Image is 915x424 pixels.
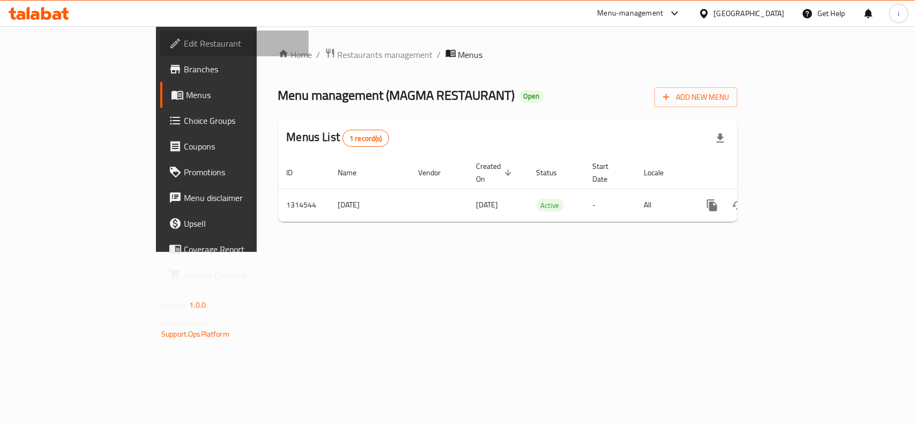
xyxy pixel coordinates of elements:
[160,108,309,133] a: Choice Groups
[593,160,623,185] span: Start Date
[287,166,307,179] span: ID
[654,87,738,107] button: Add New Menu
[160,56,309,82] a: Branches
[714,8,785,19] div: [GEOGRAPHIC_DATA]
[458,48,483,61] span: Menus
[189,298,206,312] span: 1.0.0
[419,166,455,179] span: Vendor
[584,189,636,221] td: -
[160,262,309,288] a: Grocery Checklist
[343,133,389,144] span: 1 record(s)
[537,166,571,179] span: Status
[184,166,300,178] span: Promotions
[161,316,211,330] span: Get support on:
[160,31,309,56] a: Edit Restaurant
[278,83,515,107] span: Menu management ( MAGMA RESTAURANT )
[186,88,300,101] span: Menus
[519,92,544,101] span: Open
[287,129,389,147] h2: Menus List
[184,114,300,127] span: Choice Groups
[537,199,564,212] span: Active
[184,191,300,204] span: Menu disclaimer
[477,160,515,185] span: Created On
[898,8,899,19] span: i
[278,157,811,222] table: enhanced table
[161,327,229,341] a: Support.OpsPlatform
[160,133,309,159] a: Coupons
[184,217,300,230] span: Upsell
[160,82,309,108] a: Menus
[161,298,188,312] span: Version:
[330,189,410,221] td: [DATE]
[708,125,733,151] div: Export file
[184,243,300,256] span: Coverage Report
[184,37,300,50] span: Edit Restaurant
[437,48,441,61] li: /
[160,159,309,185] a: Promotions
[598,7,664,20] div: Menu-management
[725,192,751,218] button: Change Status
[184,63,300,76] span: Branches
[278,48,738,62] nav: breadcrumb
[343,130,389,147] div: Total records count
[644,166,678,179] span: Locale
[184,140,300,153] span: Coupons
[160,185,309,211] a: Menu disclaimer
[700,192,725,218] button: more
[160,211,309,236] a: Upsell
[477,198,499,212] span: [DATE]
[160,236,309,262] a: Coverage Report
[184,269,300,281] span: Grocery Checklist
[519,90,544,103] div: Open
[317,48,321,61] li: /
[338,48,433,61] span: Restaurants management
[338,166,371,179] span: Name
[636,189,691,221] td: All
[663,91,729,104] span: Add New Menu
[325,48,433,62] a: Restaurants management
[691,157,811,189] th: Actions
